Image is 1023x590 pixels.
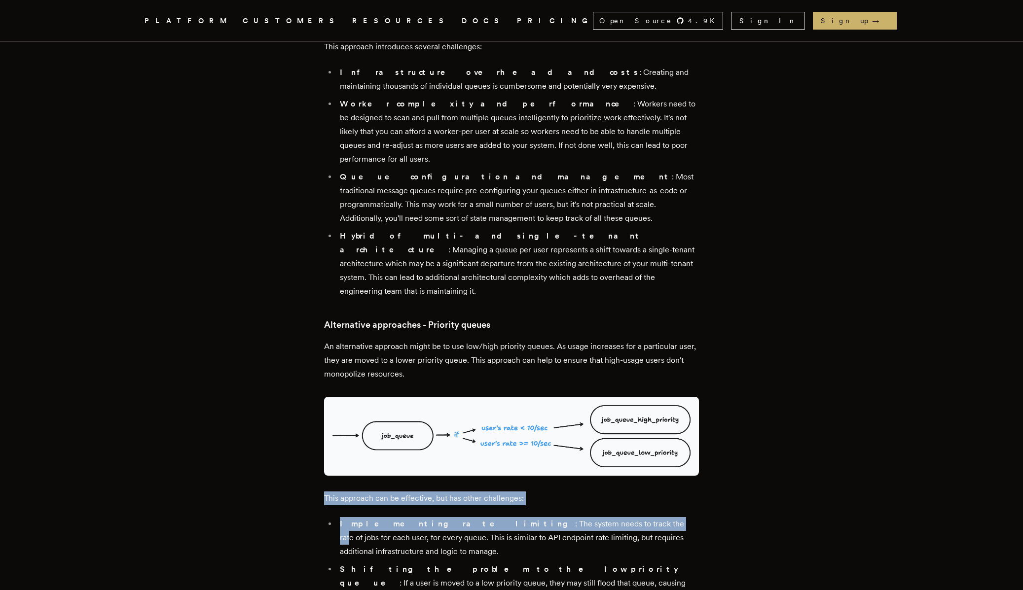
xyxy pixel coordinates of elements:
p: An alternative approach might be to use low/high priority queues. As usage increases for a partic... [324,340,699,381]
li: : Workers need to be designed to scan and pull from multiple queues intelligently to prioritize w... [337,97,699,166]
span: Open Source [599,16,672,26]
p: This approach can be effective, but has other challenges: [324,491,699,505]
a: Sign In [731,12,805,30]
a: Sign up [813,12,897,30]
li: : Creating and maintaining thousands of individual queues is cumbersome and potentially very expe... [337,66,699,93]
button: PLATFORM [145,15,231,27]
strong: Infrastructure overhead and costs [340,68,639,77]
span: → [872,16,889,26]
button: RESOURCES [352,15,450,27]
a: CUSTOMERS [243,15,340,27]
p: This approach introduces several challenges: [324,40,699,54]
strong: Hybrid of multi- and single-tenant architecture [340,231,643,254]
strong: Worker complexity and performance [340,99,633,108]
strong: Queue configuration and management [340,172,672,181]
a: PRICING [517,15,593,27]
a: DOCS [462,15,505,27]
strong: Shifting the problem to the low priority queue [340,564,678,588]
li: : The system needs to track the rate of jobs for each user, for every queue. This is similar to A... [337,517,699,558]
h3: Alternative approaches - Priority queues [324,318,699,332]
img: A visualization of a priority queue that first determines the rate of jobs [324,397,699,475]
li: : Managing a queue per user represents a shift towards a single-tenant architecture which may be ... [337,229,699,298]
span: 4.9 K [688,16,721,26]
li: : Most traditional message queues require pre-configuring your queues either in infrastructure-as... [337,170,699,225]
strong: Implementing rate limiting [340,519,575,528]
